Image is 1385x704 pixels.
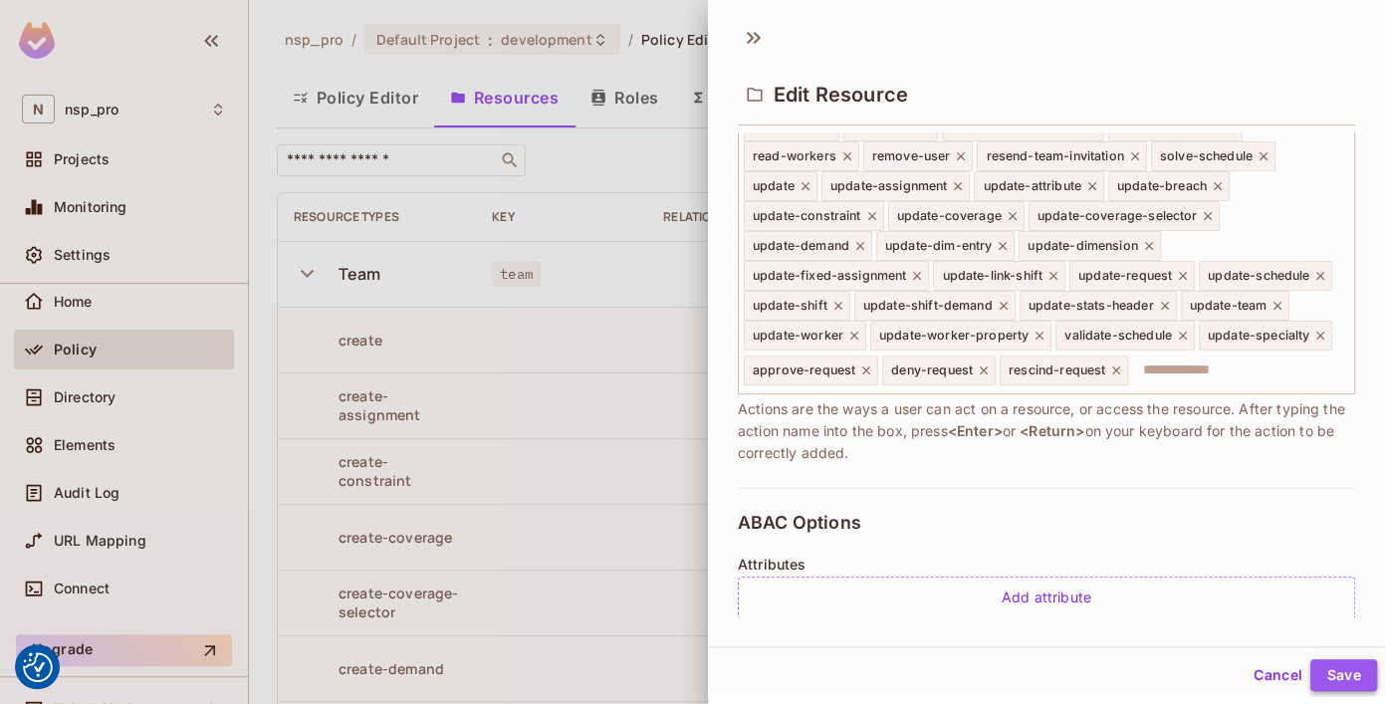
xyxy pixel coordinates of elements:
div: update-attribute [974,171,1103,201]
div: update-fixed-assignment [744,261,929,291]
div: update-demand [744,231,872,261]
div: update-coverage [888,201,1025,231]
div: update-shift-demand [854,291,1016,321]
div: deny-request [882,355,996,385]
span: <Return> [1020,422,1084,439]
div: resend-team-invitation [977,141,1146,171]
span: update-schedule [1208,268,1309,284]
span: <Enter> [948,422,1003,439]
span: solve-schedule [1160,148,1253,164]
div: approve-request [744,355,878,385]
div: update-dim-entry [876,231,1015,261]
span: Actions are the ways a user can act on a resource, or access the resource. After typing the actio... [738,398,1355,464]
div: read-workers [744,141,859,171]
div: update-breach [1108,171,1230,201]
div: update-dimension [1019,231,1160,261]
button: Save [1310,659,1377,691]
div: rescind-request [1000,355,1128,385]
div: solve-schedule [1151,141,1275,171]
div: update-constraint [744,201,884,231]
div: validate-schedule [1055,321,1195,351]
span: update-demand [753,238,849,254]
span: resend-team-invitation [986,148,1123,164]
span: update-fixed-assignment [753,268,906,284]
span: Attributes [738,557,807,573]
div: remove-user [863,141,974,171]
span: update-stats-header [1029,298,1154,314]
span: Edit Resource [774,83,908,107]
span: update-shift-demand [863,298,993,314]
span: update-link-shift [942,268,1042,284]
span: deny-request [891,362,973,378]
span: update-breach [1117,178,1207,194]
span: update-coverage-selector [1038,208,1198,224]
img: Revisit consent button [23,652,53,682]
span: validate-schedule [1064,328,1172,344]
div: update-assignment [821,171,971,201]
span: update-worker [753,328,843,344]
div: update-stats-header [1020,291,1177,321]
span: update-specialty [1208,328,1309,344]
span: update [753,178,795,194]
div: Add attribute [738,577,1355,619]
div: update-team [1181,291,1290,321]
span: read-workers [753,148,836,164]
div: update-schedule [1199,261,1332,291]
span: update-request [1078,268,1172,284]
button: Cancel [1246,659,1310,691]
div: update-worker [744,321,866,351]
span: update-worker-property [879,328,1029,344]
span: remove-user [872,148,951,164]
div: update-worker-property [870,321,1051,351]
div: update-link-shift [933,261,1065,291]
span: update-assignment [830,178,948,194]
span: update-dimension [1028,238,1137,254]
span: rescind-request [1009,362,1105,378]
span: update-team [1190,298,1268,314]
span: approve-request [753,362,855,378]
span: update-coverage [897,208,1002,224]
span: update-shift [753,298,827,314]
span: update-dim-entry [885,238,992,254]
div: update-specialty [1199,321,1332,351]
div: update [744,171,817,201]
div: update-coverage-selector [1029,201,1221,231]
span: update-attribute [983,178,1080,194]
span: ABAC Options [738,513,861,533]
div: update-request [1069,261,1195,291]
div: update-shift [744,291,850,321]
button: Consent Preferences [23,652,53,682]
span: update-constraint [753,208,861,224]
